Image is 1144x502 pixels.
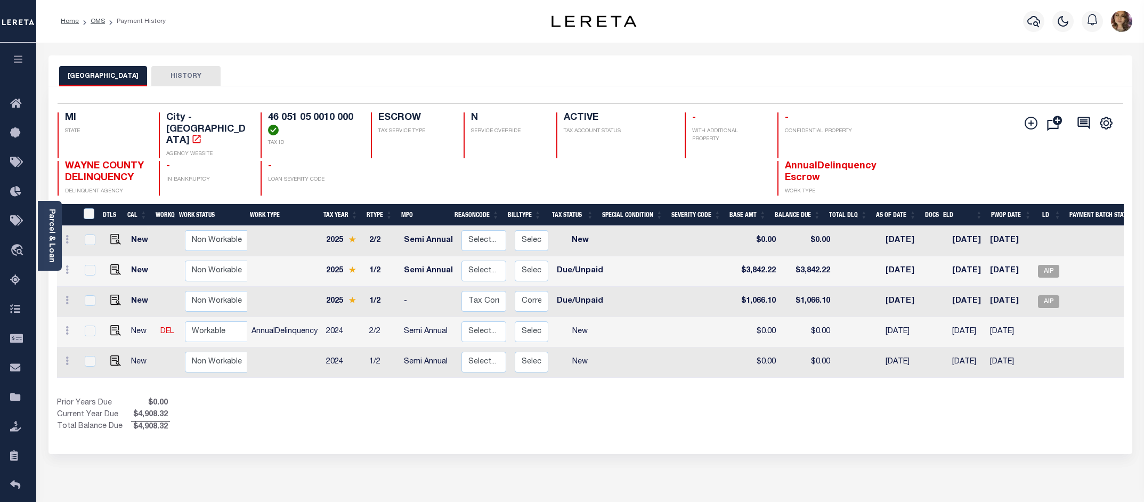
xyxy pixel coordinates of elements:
[1038,295,1059,308] span: AIP
[348,266,356,273] img: Star.svg
[65,188,147,196] p: DELINQUENT AGENCY
[322,317,365,347] td: 2024
[986,287,1034,317] td: [DATE]
[268,139,358,147] p: TAX ID
[553,256,607,287] td: Due/Unpaid
[471,127,543,135] p: SERVICE OVERRIDE
[471,112,543,124] h4: N
[65,127,147,135] p: STATE
[151,66,221,86] button: HISTORY
[948,347,986,378] td: [DATE]
[948,226,986,256] td: [DATE]
[987,204,1036,226] th: PWOP Date: activate to sort column ascending
[986,256,1034,287] td: [DATE]
[322,287,365,317] td: 2025
[99,204,123,226] th: DTLS
[61,18,79,25] a: Home
[57,204,77,226] th: &nbsp;&nbsp;&nbsp;&nbsp;&nbsp;&nbsp;&nbsp;&nbsp;&nbsp;&nbsp;
[378,112,451,124] h4: ESCROW
[780,317,834,347] td: $0.00
[780,256,834,287] td: $3,842.22
[735,256,780,287] td: $3,842.22
[127,287,156,317] td: New
[939,204,987,226] th: ELD: activate to sort column ascending
[400,226,457,256] td: Semi Annual
[65,112,147,124] h4: MI
[365,226,400,256] td: 2/2
[825,204,872,226] th: Total DLQ: activate to sort column ascending
[785,188,866,196] p: WORK TYPE
[948,256,986,287] td: [DATE]
[785,113,789,123] span: -
[1038,298,1059,305] a: AIP
[785,161,877,183] span: AnnualDelinquency Escrow
[362,204,397,226] th: RType: activate to sort column ascending
[735,287,780,317] td: $1,066.10
[160,328,174,335] a: DEL
[881,287,930,317] td: [DATE]
[780,226,834,256] td: $0.00
[1038,265,1059,278] span: AIP
[397,204,450,226] th: MPO
[127,347,156,378] td: New
[881,256,930,287] td: [DATE]
[127,256,156,287] td: New
[57,398,131,409] td: Prior Years Due
[553,226,607,256] td: New
[986,317,1034,347] td: [DATE]
[322,226,365,256] td: 2025
[319,204,362,226] th: Tax Year: activate to sort column ascending
[247,317,322,347] td: AnnualDelinquency
[986,226,1034,256] td: [DATE]
[881,347,930,378] td: [DATE]
[77,204,99,226] th: &nbsp;
[322,256,365,287] td: 2025
[400,317,457,347] td: Semi Annual
[780,347,834,378] td: $0.00
[57,421,131,433] td: Total Balance Due
[166,161,170,171] span: -
[551,15,637,27] img: logo-dark.svg
[65,161,144,183] span: WAYNE COUNTY DELINQUENCY
[268,161,272,171] span: -
[322,347,365,378] td: 2024
[553,317,607,347] td: New
[246,204,319,226] th: Work Type
[735,226,780,256] td: $0.00
[881,226,930,256] td: [DATE]
[123,204,151,226] th: CAL: activate to sort column ascending
[948,287,986,317] td: [DATE]
[91,18,105,25] a: OMS
[598,204,667,226] th: Special Condition: activate to sort column ascending
[166,176,248,184] p: IN BANKRUPTCY
[735,347,780,378] td: $0.00
[348,236,356,243] img: Star.svg
[59,66,147,86] button: [GEOGRAPHIC_DATA]
[348,297,356,304] img: Star.svg
[780,287,834,317] td: $1,066.10
[450,204,504,226] th: ReasonCode: activate to sort column ascending
[131,409,170,421] span: $4,908.32
[504,204,546,226] th: BillType: activate to sort column ascending
[365,317,400,347] td: 2/2
[564,112,672,124] h4: ACTIVE
[378,127,451,135] p: TAX SERVICE TYPE
[10,244,27,258] i: travel_explore
[735,317,780,347] td: $0.00
[47,209,55,263] a: Parcel & Loan
[1038,268,1059,275] a: AIP
[127,226,156,256] td: New
[365,256,400,287] td: 1/2
[692,127,765,143] p: WITH ADDITIONAL PROPERTY
[553,347,607,378] td: New
[921,204,939,226] th: Docs
[564,127,672,135] p: TAX ACCOUNT STATUS
[268,176,358,184] p: LOAN SEVERITY CODE
[365,347,400,378] td: 1/2
[400,287,457,317] td: -
[57,409,131,421] td: Current Year Due
[127,317,156,347] td: New
[872,204,921,226] th: As of Date: activate to sort column ascending
[553,287,607,317] td: Due/Unpaid
[131,422,170,433] span: $4,908.32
